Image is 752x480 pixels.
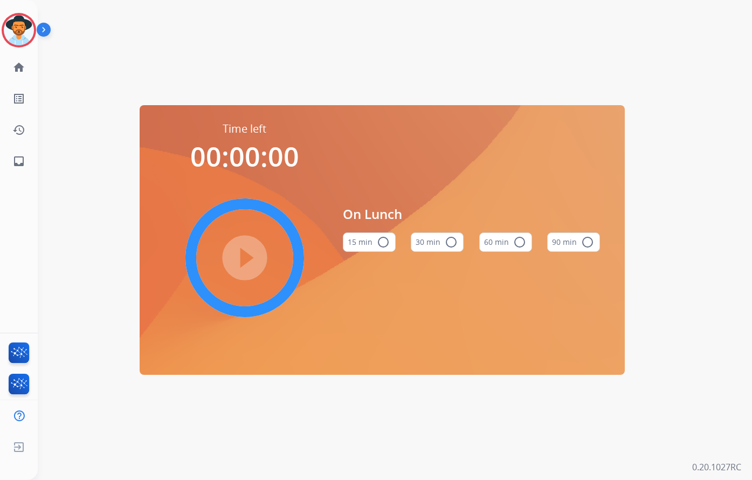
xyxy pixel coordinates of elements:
[513,236,526,249] mat-icon: radio_button_unchecked
[12,92,25,105] mat-icon: list_alt
[479,232,532,252] button: 60 min
[12,155,25,168] mat-icon: inbox
[411,232,464,252] button: 30 min
[4,15,34,45] img: avatar
[343,232,396,252] button: 15 min
[692,461,741,474] p: 0.20.1027RC
[12,124,25,136] mat-icon: history
[377,236,390,249] mat-icon: radio_button_unchecked
[547,232,600,252] button: 90 min
[581,236,594,249] mat-icon: radio_button_unchecked
[12,61,25,74] mat-icon: home
[343,204,601,224] span: On Lunch
[190,138,299,175] span: 00:00:00
[223,121,266,136] span: Time left
[445,236,458,249] mat-icon: radio_button_unchecked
